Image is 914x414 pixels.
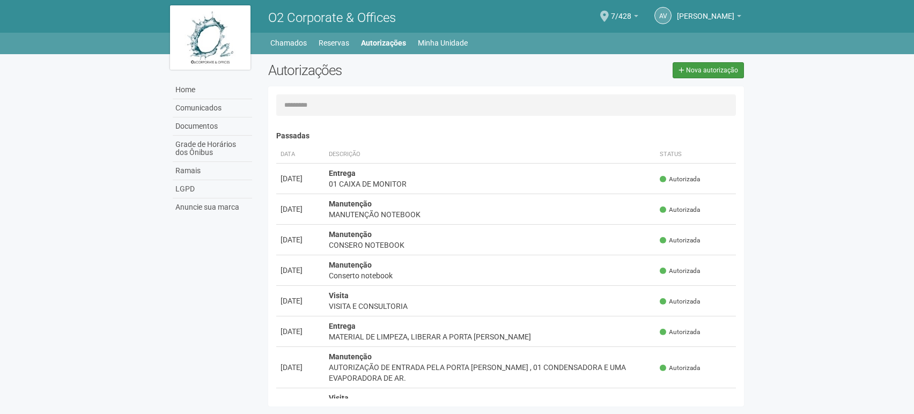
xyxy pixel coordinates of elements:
[170,5,250,70] img: logo.jpg
[660,175,700,184] span: Autorizada
[660,267,700,276] span: Autorizada
[329,270,651,281] div: Conserto notebook
[268,62,498,78] h2: Autorizações
[268,10,396,25] span: O2 Corporate & Offices
[281,265,320,276] div: [DATE]
[329,261,372,269] strong: Manutenção
[660,205,700,215] span: Autorizada
[673,62,744,78] a: Nova autorização
[329,291,349,300] strong: Visita
[281,173,320,184] div: [DATE]
[418,35,468,50] a: Minha Unidade
[281,398,320,409] div: [DATE]
[276,146,325,164] th: Data
[660,236,700,245] span: Autorizada
[270,35,307,50] a: Chamados
[281,204,320,215] div: [DATE]
[660,297,700,306] span: Autorizada
[655,146,736,164] th: Status
[281,295,320,306] div: [DATE]
[281,326,320,337] div: [DATE]
[173,180,252,198] a: LGPD
[173,198,252,216] a: Anuncie sua marca
[329,301,651,312] div: VISITA E CONSULTORIA
[319,35,349,50] a: Reservas
[281,362,320,373] div: [DATE]
[325,146,655,164] th: Descrição
[173,81,252,99] a: Home
[329,240,651,250] div: CONSERO NOTEBOOK
[329,179,651,189] div: 01 CAIXA DE MONITOR
[329,331,651,342] div: MATERIAL DE LIMPEZA, LIBERAR A PORTA [PERSON_NAME]
[329,322,356,330] strong: Entrega
[677,2,734,20] span: Alexandre Victoriano Gomes
[329,362,651,383] div: AUTORIZAÇÃO DE ENTRADA PELA PORTA [PERSON_NAME] , 01 CONDENSADORA E UMA EVAPORADORA DE AR.
[281,234,320,245] div: [DATE]
[329,352,372,361] strong: Manutenção
[611,2,631,20] span: 7/428
[361,35,406,50] a: Autorizações
[611,13,638,22] a: 7/428
[173,99,252,117] a: Comunicados
[329,199,372,208] strong: Manutenção
[329,209,651,220] div: MANUTENÇÃO NOTEBOOK
[329,230,372,239] strong: Manutenção
[173,162,252,180] a: Ramais
[173,136,252,162] a: Grade de Horários dos Ônibus
[329,394,349,402] strong: Visita
[329,169,356,178] strong: Entrega
[660,328,700,337] span: Autorizada
[686,66,738,74] span: Nova autorização
[654,7,672,24] a: AV
[173,117,252,136] a: Documentos
[660,364,700,373] span: Autorizada
[677,13,741,22] a: [PERSON_NAME]
[276,132,736,140] h4: Passadas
